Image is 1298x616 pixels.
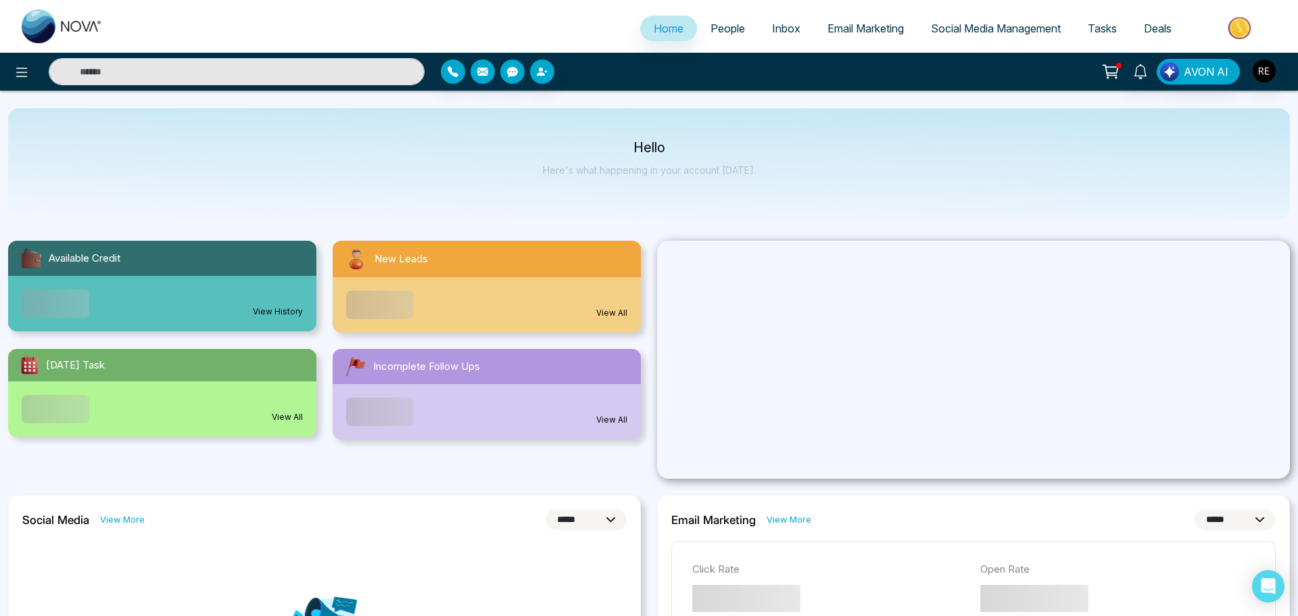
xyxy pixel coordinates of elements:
[1157,59,1240,85] button: AVON AI
[814,16,917,41] a: Email Marketing
[22,513,89,527] h2: Social Media
[373,359,480,375] span: Incomplete Follow Ups
[100,513,145,526] a: View More
[827,22,904,35] span: Email Marketing
[1130,16,1185,41] a: Deals
[343,354,368,379] img: followUps.svg
[767,513,811,526] a: View More
[272,411,303,423] a: View All
[692,562,967,577] p: Click Rate
[1192,13,1290,43] img: Market-place.gif
[1074,16,1130,41] a: Tasks
[19,354,41,376] img: todayTask.svg
[931,22,1061,35] span: Social Media Management
[917,16,1074,41] a: Social Media Management
[46,358,105,373] span: [DATE] Task
[543,164,756,176] p: Here's what happening in your account [DATE].
[596,307,627,319] a: View All
[697,16,759,41] a: People
[596,414,627,426] a: View All
[671,513,756,527] h2: Email Marketing
[980,562,1255,577] p: Open Rate
[759,16,814,41] a: Inbox
[1160,62,1179,81] img: Lead Flow
[19,246,43,270] img: availableCredit.svg
[1252,570,1284,602] div: Open Intercom Messenger
[1184,64,1228,80] span: AVON AI
[49,251,120,266] span: Available Credit
[343,246,369,272] img: newLeads.svg
[543,142,756,153] p: Hello
[640,16,697,41] a: Home
[324,241,649,333] a: New LeadsView All
[1144,22,1172,35] span: Deals
[22,9,103,43] img: Nova CRM Logo
[711,22,745,35] span: People
[1088,22,1117,35] span: Tasks
[253,306,303,318] a: View History
[375,252,428,267] span: New Leads
[772,22,800,35] span: Inbox
[1253,60,1276,82] img: User Avatar
[324,349,649,440] a: Incomplete Follow UpsView All
[654,22,683,35] span: Home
